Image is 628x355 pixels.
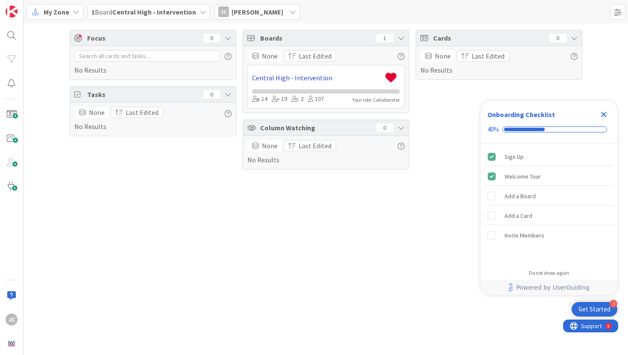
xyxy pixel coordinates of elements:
div: Onboarding Checklist [487,109,555,120]
div: 9 [44,3,47,10]
span: None [262,51,278,61]
span: Support [18,1,39,12]
div: 0 [549,34,566,42]
div: 2 [291,94,304,104]
span: Last Edited [299,141,332,151]
div: 0 [376,123,393,132]
div: No Results [74,107,232,132]
span: Last Edited [472,51,505,61]
span: Last Edited [299,51,332,61]
div: 19 [272,94,287,104]
div: Your role: Collaborator [352,96,400,104]
b: 1 [91,8,95,16]
span: Column Watching [260,123,372,133]
div: Checklist Container [481,101,617,295]
div: JC [218,6,229,17]
span: None [435,51,451,61]
div: Close Checklist [597,108,610,121]
a: Central High - Intervention [252,73,381,83]
div: 14 [252,94,267,104]
button: Last Edited [457,50,509,62]
div: Checklist progress: 40% [487,126,610,133]
div: Get Started [578,305,610,314]
div: No Results [247,140,405,165]
div: Add a Board [505,191,536,201]
button: Last Edited [111,107,163,118]
div: 3 [610,300,617,308]
span: Cards [433,33,545,43]
a: Powered by UserGuiding [485,280,613,295]
div: Add a Card [505,211,532,221]
button: Last Edited [284,50,336,62]
div: Footer [481,280,617,295]
span: My Zone [44,7,69,17]
div: 1 [376,34,393,42]
span: Focus [87,33,197,43]
div: Sign Up [505,152,524,162]
div: 0 [203,90,220,99]
div: Invite Members is incomplete. [484,226,614,245]
input: Search all cards and tasks... [74,50,220,62]
img: avatar [6,337,18,349]
div: Checklist items [481,144,617,264]
div: No Results [74,50,232,75]
div: Welcome Tour [505,171,541,182]
div: Add a Board is incomplete. [484,187,614,205]
button: Last Edited [284,140,336,151]
div: Open Get Started checklist, remaining modules: 3 [572,302,617,317]
b: Central High - Intervention [112,8,196,16]
div: No Results [420,50,578,75]
span: Boards [260,33,372,43]
span: [PERSON_NAME] [232,7,283,17]
div: Add a Card is incomplete. [484,206,614,225]
div: Welcome Tour is complete. [484,167,614,186]
span: None [262,141,278,151]
span: None [89,107,105,117]
span: Board [91,7,196,17]
div: 107 [308,94,324,104]
div: JC [6,314,18,326]
div: Do not show again [529,270,569,276]
img: Visit kanbanzone.com [6,6,18,18]
span: Last Edited [126,107,158,117]
div: 0 [203,34,220,42]
div: Sign Up is complete. [484,147,614,166]
div: Invite Members [505,230,544,241]
span: Powered by UserGuiding [516,282,590,293]
div: 40% [487,126,499,133]
span: Tasks [87,89,199,100]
